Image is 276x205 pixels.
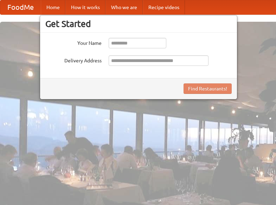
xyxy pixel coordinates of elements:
[45,19,232,29] h3: Get Started
[45,38,102,47] label: Your Name
[143,0,185,14] a: Recipe videos
[184,83,232,94] button: Find Restaurants!
[0,0,41,14] a: FoodMe
[105,0,143,14] a: Who we are
[65,0,105,14] a: How it works
[41,0,65,14] a: Home
[45,55,102,64] label: Delivery Address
